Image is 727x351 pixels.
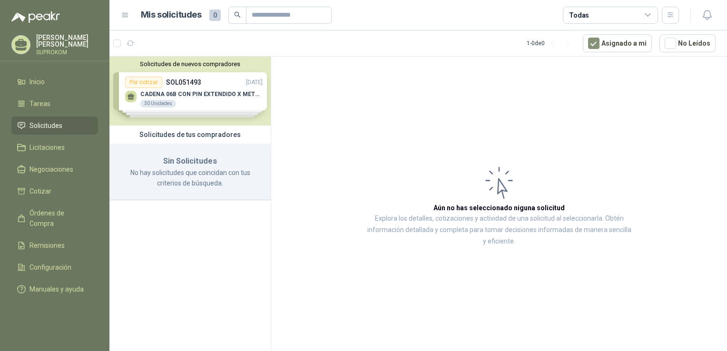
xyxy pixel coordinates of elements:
span: Licitaciones [29,142,65,153]
a: Tareas [11,95,98,113]
h3: Aún no has seleccionado niguna solicitud [433,203,565,213]
a: Solicitudes [11,117,98,135]
p: [PERSON_NAME] [PERSON_NAME] [36,34,98,48]
span: Órdenes de Compra [29,208,89,229]
span: Solicitudes [29,120,62,131]
span: search [234,11,241,18]
span: Cotizar [29,186,51,196]
span: Tareas [29,98,50,109]
span: 0 [209,10,221,21]
button: Solicitudes de nuevos compradores [113,60,267,68]
h1: Mis solicitudes [141,8,202,22]
button: Asignado a mi [583,34,652,52]
a: Cotizar [11,182,98,200]
img: Logo peakr [11,11,60,23]
button: No Leídos [659,34,716,52]
h3: Sin Solicitudes [121,155,259,167]
p: No hay solicitudes que coincidan con tus criterios de búsqueda. [121,167,259,188]
span: Negociaciones [29,164,73,175]
span: Configuración [29,262,71,273]
p: Explora los detalles, cotizaciones y actividad de una solicitud al seleccionarla. Obtén informaci... [366,213,632,247]
span: Inicio [29,77,45,87]
span: Remisiones [29,240,65,251]
a: Manuales y ayuda [11,280,98,298]
p: SUPROKOM [36,49,98,55]
div: 1 - 0 de 0 [527,36,575,51]
span: Manuales y ayuda [29,284,84,294]
a: Negociaciones [11,160,98,178]
a: Órdenes de Compra [11,204,98,233]
a: Licitaciones [11,138,98,156]
a: Inicio [11,73,98,91]
a: Configuración [11,258,98,276]
div: Todas [569,10,589,20]
div: Solicitudes de nuevos compradoresPor cotizarSOL051493[DATE] CADENA 06B CON PIN EXTENDIDO X METROS... [109,57,271,126]
div: Solicitudes de tus compradores [109,126,271,144]
a: Remisiones [11,236,98,254]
